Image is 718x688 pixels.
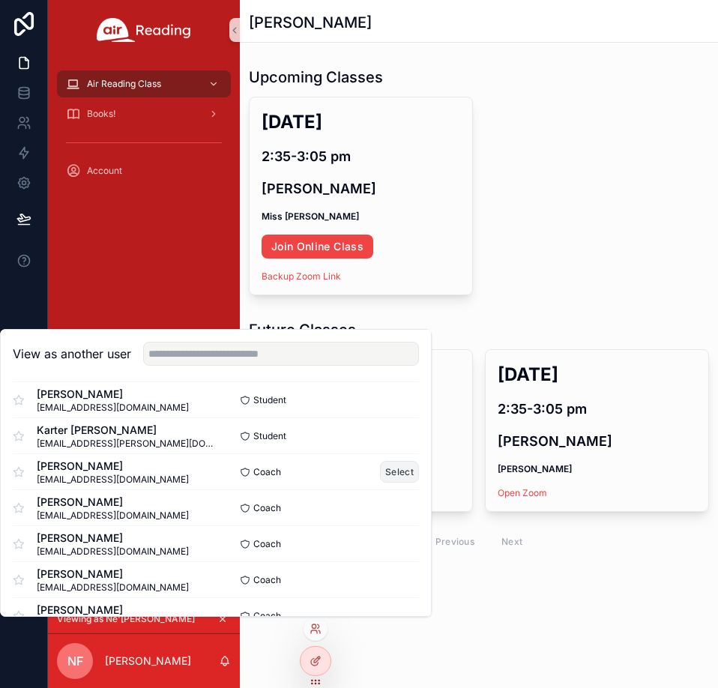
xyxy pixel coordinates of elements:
span: Coach [253,610,281,622]
h4: 2:35-3:05 pm [498,399,696,419]
span: Account [87,165,122,177]
a: Account [57,157,231,184]
span: Coach [253,574,281,586]
span: [PERSON_NAME] [37,459,189,474]
h4: [PERSON_NAME] [498,431,696,451]
h1: Upcoming Classes [249,67,383,88]
span: [EMAIL_ADDRESS][DOMAIN_NAME] [37,582,189,594]
span: Coach [253,538,281,550]
a: Open Zoom [498,487,547,498]
h4: [PERSON_NAME] [262,178,460,199]
span: [EMAIL_ADDRESS][DOMAIN_NAME] [37,402,189,414]
a: Backup Zoom Link [262,271,341,282]
img: App logo [97,18,191,42]
div: scrollable content [48,60,240,204]
span: Coach [253,466,281,478]
h1: [PERSON_NAME] [249,12,372,33]
h1: Future Classes [249,319,356,340]
button: Select [380,461,419,483]
span: [PERSON_NAME] [37,567,189,582]
span: Student [253,430,286,442]
span: [EMAIL_ADDRESS][DOMAIN_NAME] [37,510,189,522]
span: [EMAIL_ADDRESS][DOMAIN_NAME] [37,474,189,486]
a: Air Reading Class [57,70,231,97]
span: [PERSON_NAME] [37,531,189,546]
p: [PERSON_NAME] [105,654,191,669]
span: [PERSON_NAME] [37,603,189,618]
span: [EMAIL_ADDRESS][PERSON_NAME][DOMAIN_NAME] [37,438,216,450]
span: [PERSON_NAME] [37,387,189,402]
h2: View as another user [13,345,131,363]
span: Karter [PERSON_NAME] [37,423,216,438]
strong: Miss [PERSON_NAME] [262,211,359,222]
span: Viewing as Ne'[PERSON_NAME] [57,613,195,625]
a: Join Online Class [262,235,373,259]
a: Books! [57,100,231,127]
span: [PERSON_NAME] [37,495,189,510]
h2: [DATE] [262,109,460,134]
span: Air Reading Class [87,78,161,90]
h2: [DATE] [498,362,696,387]
span: NF [67,652,83,670]
span: Coach [253,502,281,514]
strong: [PERSON_NAME] [498,463,572,474]
span: Student [253,394,286,406]
h4: 2:35-3:05 pm [262,146,460,166]
span: Books! [87,108,115,120]
span: [EMAIL_ADDRESS][DOMAIN_NAME] [37,546,189,558]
